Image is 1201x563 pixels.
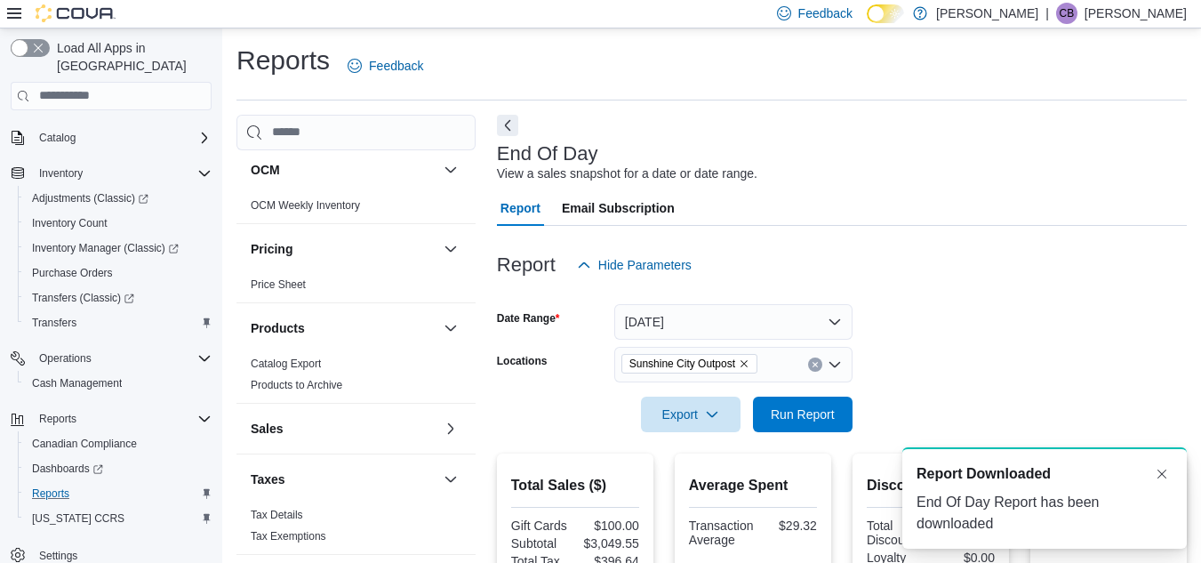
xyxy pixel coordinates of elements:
[32,376,122,390] span: Cash Management
[32,163,90,184] button: Inventory
[251,420,284,438] h3: Sales
[440,418,461,439] button: Sales
[32,216,108,230] span: Inventory Count
[614,304,853,340] button: [DATE]
[570,247,699,283] button: Hide Parameters
[497,165,757,183] div: View a sales snapshot for a date or date range.
[25,312,84,334] a: Transfers
[18,371,219,396] button: Cash Management
[251,358,321,370] a: Catalog Export
[32,127,83,149] button: Catalog
[236,504,476,554] div: Taxes
[251,529,326,543] span: Tax Exemptions
[39,166,83,181] span: Inventory
[369,57,423,75] span: Feedback
[867,4,904,23] input: Dark Mode
[1060,3,1075,24] span: CB
[251,198,360,213] span: OCM Weekly Inventory
[39,131,76,145] span: Catalog
[739,358,749,369] button: Remove Sunshine City Outpost from selection in this group
[753,397,853,432] button: Run Report
[25,262,120,284] a: Purchase Orders
[25,433,144,454] a: Canadian Compliance
[251,530,326,543] a: Tax Exemptions
[497,115,518,136] button: Next
[251,240,292,258] h3: Pricing
[25,373,212,394] span: Cash Management
[497,354,548,368] label: Locations
[251,379,342,391] a: Products to Archive
[511,475,639,496] h2: Total Sales ($)
[936,3,1038,24] p: [PERSON_NAME]
[32,266,113,280] span: Purchase Orders
[25,188,156,209] a: Adjustments (Classic)
[39,412,76,426] span: Reports
[32,127,212,149] span: Catalog
[511,536,572,551] div: Subtotal
[4,346,219,371] button: Operations
[4,125,219,150] button: Catalog
[760,519,816,533] div: $29.32
[340,48,430,84] a: Feedback
[251,199,360,212] a: OCM Weekly Inventory
[251,508,303,522] span: Tax Details
[18,236,219,261] a: Inventory Manager (Classic)
[4,161,219,186] button: Inventory
[689,519,754,547] div: Transaction Average
[236,195,476,223] div: OCM
[251,278,306,291] a: Price Sheet
[917,463,1173,485] div: Notification
[32,348,212,369] span: Operations
[236,43,330,78] h1: Reports
[32,408,84,430] button: Reports
[25,287,141,309] a: Transfers (Classic)
[641,397,741,432] button: Export
[32,408,212,430] span: Reports
[32,241,179,255] span: Inventory Manager (Classic)
[251,319,436,337] button: Products
[18,456,219,481] a: Dashboards
[25,483,212,504] span: Reports
[25,213,115,234] a: Inventory Count
[251,240,436,258] button: Pricing
[867,23,868,24] span: Dark Mode
[25,458,212,479] span: Dashboards
[32,511,124,526] span: [US_STATE] CCRS
[251,471,285,488] h3: Taxes
[236,353,476,403] div: Products
[25,213,212,234] span: Inventory Count
[50,39,212,75] span: Load All Apps in [GEOGRAPHIC_DATA]
[652,397,730,432] span: Export
[440,159,461,181] button: OCM
[1085,3,1187,24] p: [PERSON_NAME]
[579,536,639,551] div: $3,049.55
[251,378,342,392] span: Products to Archive
[497,311,560,326] label: Date Range
[440,238,461,260] button: Pricing
[25,188,212,209] span: Adjustments (Classic)
[39,549,77,563] span: Settings
[798,4,853,22] span: Feedback
[32,163,212,184] span: Inventory
[917,492,1173,535] div: End Of Day Report has been downloaded
[497,143,598,165] h3: End Of Day
[18,481,219,506] button: Reports
[25,237,186,259] a: Inventory Manager (Classic)
[18,506,219,531] button: [US_STATE] CCRS
[251,319,305,337] h3: Products
[828,358,842,372] button: Open list of options
[1045,3,1049,24] p: |
[511,519,572,533] div: Gift Cards
[598,256,692,274] span: Hide Parameters
[39,351,92,366] span: Operations
[1151,463,1173,485] button: Dismiss toast
[25,508,212,529] span: Washington CCRS
[25,508,132,529] a: [US_STATE] CCRS
[25,287,212,309] span: Transfers (Classic)
[25,458,110,479] a: Dashboards
[251,357,321,371] span: Catalog Export
[251,471,436,488] button: Taxes
[440,318,461,339] button: Products
[500,190,540,226] span: Report
[808,358,822,372] button: Clear input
